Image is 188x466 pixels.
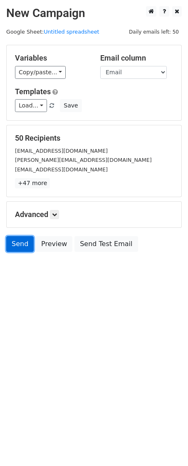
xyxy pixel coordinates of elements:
[15,54,88,63] h5: Variables
[126,29,182,35] a: Daily emails left: 50
[15,66,66,79] a: Copy/paste...
[15,134,173,143] h5: 50 Recipients
[44,29,99,35] a: Untitled spreadsheet
[36,236,72,252] a: Preview
[6,29,99,35] small: Google Sheet:
[146,426,188,466] iframe: Chat Widget
[15,148,108,154] small: [EMAIL_ADDRESS][DOMAIN_NAME]
[15,99,47,112] a: Load...
[6,236,34,252] a: Send
[100,54,173,63] h5: Email column
[15,157,152,163] small: [PERSON_NAME][EMAIL_ADDRESS][DOMAIN_NAME]
[6,6,182,20] h2: New Campaign
[126,27,182,37] span: Daily emails left: 50
[15,87,51,96] a: Templates
[60,99,82,112] button: Save
[74,236,138,252] a: Send Test Email
[15,166,108,173] small: [EMAIL_ADDRESS][DOMAIN_NAME]
[15,210,173,219] h5: Advanced
[15,178,50,188] a: +47 more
